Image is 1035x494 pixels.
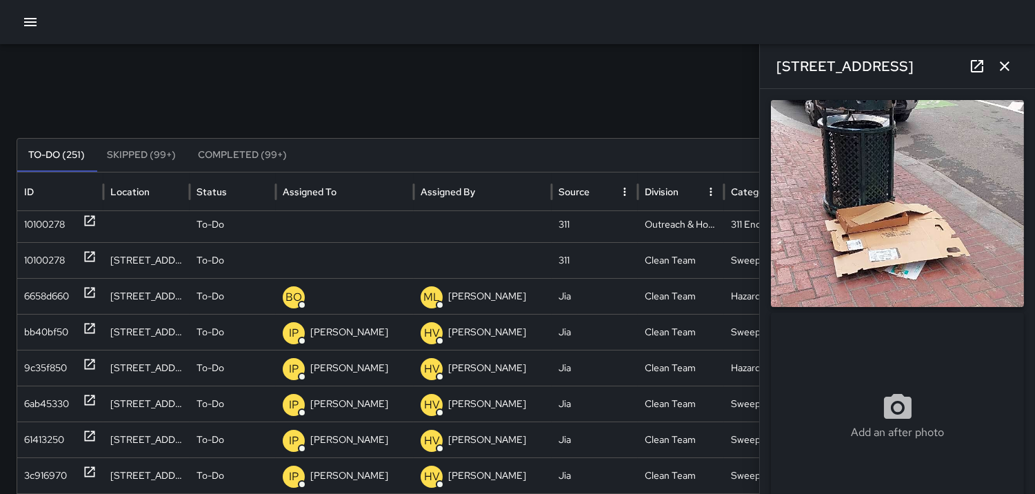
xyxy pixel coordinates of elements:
div: 61413250 [24,422,64,457]
div: 9c35f850 [24,350,67,386]
p: [PERSON_NAME] [310,315,388,350]
div: Source [559,186,590,198]
div: Clean Team [638,314,724,350]
p: IP [289,468,299,485]
div: ID [24,186,34,198]
div: 1185 Market Street [103,242,190,278]
div: Jia [552,278,638,314]
p: [PERSON_NAME] [448,350,526,386]
p: To-Do [197,243,224,278]
div: Sweep [724,386,810,422]
div: 10100278 [24,207,65,242]
div: 975 Howard Street [103,350,190,386]
div: Sweep [724,242,810,278]
div: 6658d660 [24,279,69,314]
p: HV [424,361,440,377]
div: 6ab45330 [24,386,69,422]
p: HV [424,468,440,485]
p: [PERSON_NAME] [448,386,526,422]
div: 311 [552,206,638,242]
div: 3c916970 [24,458,67,493]
div: 934 Howard Street [103,422,190,457]
p: IP [289,433,299,449]
p: To-Do [197,315,224,350]
div: Hazardous Waste [724,278,810,314]
p: [PERSON_NAME] [310,386,388,422]
p: HV [424,325,440,342]
div: Assigned To [283,186,336,198]
div: Outreach & Hospitality [638,206,724,242]
p: To-Do [197,279,224,314]
div: Hazardous Waste [724,350,810,386]
div: Clean Team [638,242,724,278]
div: Clean Team [638,422,724,457]
p: [PERSON_NAME] [448,422,526,457]
p: [PERSON_NAME] [310,350,388,386]
div: Division [645,186,679,198]
div: Jia [552,350,638,386]
p: IP [289,361,299,377]
div: Sweep [724,314,810,350]
div: Sweep [724,457,810,493]
div: Status [197,186,227,198]
p: IP [289,325,299,342]
p: BO [285,289,302,306]
div: 934 Howard Street [103,457,190,493]
button: Completed (99+) [187,139,298,172]
button: Source column menu [615,182,634,201]
p: To-Do [197,386,224,422]
p: [PERSON_NAME] [310,422,388,457]
div: Location [110,186,150,198]
div: Jia [552,386,638,422]
div: Clean Team [638,386,724,422]
div: 1185 Market Street [103,278,190,314]
div: 934 Howard Street [103,386,190,422]
p: [PERSON_NAME] [448,279,526,314]
div: Sweep [724,422,810,457]
div: Jia [552,422,638,457]
div: Jia [552,314,638,350]
div: Assigned By [421,186,475,198]
p: HV [424,397,440,413]
p: ML [423,289,440,306]
div: Clean Team [638,457,724,493]
div: 311 [552,242,638,278]
p: To-Do [197,422,224,457]
p: [PERSON_NAME] [448,458,526,493]
button: To-Do (251) [17,139,96,172]
button: Skipped (99+) [96,139,187,172]
div: bb40bf50 [24,315,68,350]
p: To-Do [197,458,224,493]
p: HV [424,433,440,449]
div: Clean Team [638,278,724,314]
div: Jia [552,457,638,493]
div: Clean Team [638,350,724,386]
p: To-Do [197,207,224,242]
p: [PERSON_NAME] [448,315,526,350]
div: Category [731,186,772,198]
p: To-Do [197,350,224,386]
button: Division column menu [701,182,721,201]
p: [PERSON_NAME] [310,458,388,493]
div: 10100278 [24,243,65,278]
div: 995 Howard Street [103,314,190,350]
p: IP [289,397,299,413]
div: 311 Encampments [724,206,810,242]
